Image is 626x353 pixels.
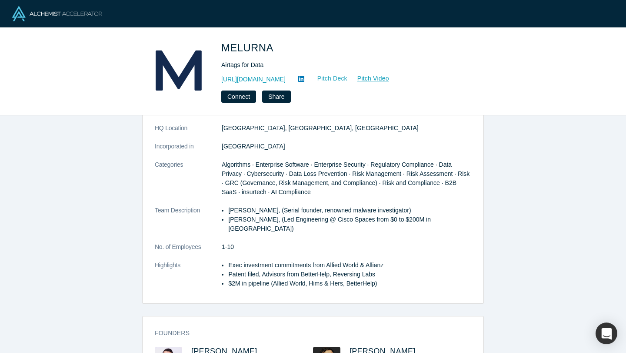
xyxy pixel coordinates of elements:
div: Airtags for Data [221,61,465,70]
dt: Incorporated in [155,142,222,160]
li: Patent filed, Advisors from BetterHelp, Reversing Labs [228,270,471,279]
dd: [GEOGRAPHIC_DATA], [GEOGRAPHIC_DATA], [GEOGRAPHIC_DATA] [222,124,471,133]
dt: Highlights [155,261,222,297]
img: Alchemist Logo [12,6,102,21]
dt: Categories [155,160,222,206]
li: [PERSON_NAME], (Serial founder, renowned malware investigator) [228,206,471,215]
img: MELURNA's Logo [148,40,209,101]
dt: No. of Employees [155,242,222,261]
button: Share [262,91,290,103]
li: $2M in pipeline (Allied World, Hims & Hers, BetterHelp) [228,279,471,288]
li: Exec investment commitments from Allied World & Allianz [228,261,471,270]
span: MELURNA [221,42,276,54]
span: Algorithms · Enterprise Software · Enterprise Security · Regulatory Compliance · Data Privacy · C... [222,161,469,195]
a: Pitch Video [348,74,390,84]
a: [URL][DOMAIN_NAME] [221,75,286,84]
h3: Founders [155,329,459,338]
dt: Team Description [155,206,222,242]
li: [PERSON_NAME], (Led Engineering @ Cisco Spaces from $0 to $200M in [GEOGRAPHIC_DATA]) [228,215,471,233]
button: Connect [221,91,256,103]
a: Pitch Deck [308,74,348,84]
dd: [GEOGRAPHIC_DATA] [222,142,471,151]
dt: HQ Location [155,124,222,142]
dd: 1-10 [222,242,471,252]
